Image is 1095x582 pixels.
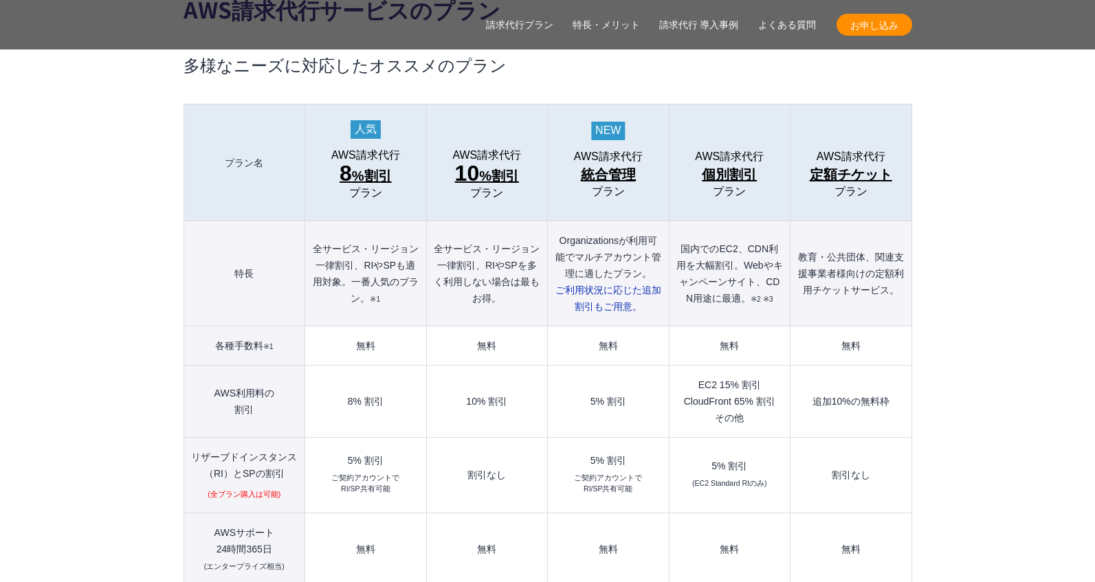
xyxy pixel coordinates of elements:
a: 特長・メリット [573,18,640,32]
small: ご契約アカウントで RI/SP共有可能 [331,473,399,495]
th: リザーブドインスタンス （RI）とSPの割引 [184,438,305,513]
span: 統合管理 [581,164,636,186]
td: 無料 [426,326,547,366]
span: %割引 [340,162,392,187]
small: ※1 [263,342,274,350]
span: AWS請求代行 [695,150,764,163]
small: (EC2 Standard RIのみ) [692,478,766,489]
td: 割引なし [790,438,911,513]
span: AWS請求代行 [331,149,400,161]
small: (全プラン購入は可能) [208,489,280,500]
span: プラン [592,186,625,198]
th: 特長 [184,221,305,326]
span: プラン [349,187,382,199]
a: 請求代行 導入事例 [659,18,739,32]
td: 無料 [669,326,790,366]
td: 割引なし [426,438,547,513]
small: ご契約アカウントで RI/SP共有可能 [574,473,642,495]
span: 8 [340,161,352,186]
span: AWS請求代行 [574,150,643,163]
span: 10 [455,161,480,186]
small: ※2 ※3 [751,295,773,303]
a: お申し込み [837,14,912,36]
a: 請求代行プラン [486,18,553,32]
span: AWS請求代行 [817,150,885,163]
a: AWS請求代行 8%割引 プラン [312,149,419,199]
td: 追加10%の無料枠 [790,366,911,438]
td: 無料 [790,326,911,366]
span: プラン [834,186,867,198]
th: 各種手数料 [184,326,305,366]
td: 無料 [305,326,426,366]
a: よくある質問 [758,18,816,32]
span: お申し込み [837,18,912,32]
div: 5% 割引 [676,461,783,471]
a: AWS請求代行 統合管理プラン [555,150,661,198]
a: AWS請求代行 定額チケットプラン [797,150,904,198]
th: プラン名 [184,104,305,221]
div: 5% 割引 [312,456,419,465]
span: 定額チケット [810,164,892,186]
span: プラン [470,187,503,199]
th: 全サービス・リージョン一律割引、RIやSPを多く利用しない場合は最もお得。 [426,221,547,326]
td: 8% 割引 [305,366,426,438]
a: AWS請求代行 個別割引プラン [676,150,783,198]
td: 無料 [548,326,669,366]
a: AWS請求代行 10%割引プラン [434,149,540,199]
th: 全サービス・リージョン一律割引、RIやSPも適用対象。一番人気のプラン。 [305,221,426,326]
th: Organizationsが利用可能でマルチアカウント管理に適したプラン。 [548,221,669,326]
span: %割引 [455,162,519,187]
th: 国内でのEC2、CDN利用を大幅割引。Webやキャンペーンサイト、CDN用途に最適。 [669,221,790,326]
div: 5% 割引 [555,456,661,465]
small: (エンタープライズ相当) [204,562,285,570]
small: ※1 [370,295,380,303]
th: 教育・公共団体、関連支援事業者様向けの定額利用チケットサービス。 [790,221,911,326]
td: 10% 割引 [426,366,547,438]
th: AWS利用料の 割引 [184,366,305,438]
span: ご利用状況に応じた [555,284,661,312]
h3: 多様なニーズに対応したオススメのプラン [184,53,912,76]
span: 個別割引 [702,164,757,186]
span: AWS請求代行 [452,149,521,161]
td: EC2 15% 割引 CloudFront 65% 割引 その他 [669,366,790,438]
span: プラン [713,186,746,198]
td: 5% 割引 [548,366,669,438]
